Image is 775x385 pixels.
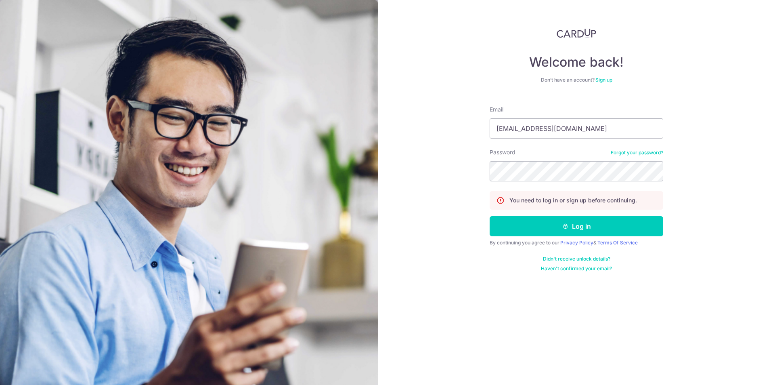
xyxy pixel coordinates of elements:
div: Don’t have an account? [490,77,663,83]
a: Terms Of Service [597,240,638,246]
a: Didn't receive unlock details? [543,256,610,262]
h4: Welcome back! [490,54,663,70]
label: Password [490,148,515,156]
a: Privacy Policy [560,240,593,246]
button: Log in [490,216,663,236]
a: Sign up [595,77,612,83]
label: Email [490,105,503,114]
input: Enter your Email [490,118,663,139]
img: CardUp Logo [557,28,596,38]
a: Haven't confirmed your email? [541,265,612,272]
a: Forgot your password? [611,149,663,156]
div: By continuing you agree to our & [490,240,663,246]
p: You need to log in or sign up before continuing. [509,196,637,204]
